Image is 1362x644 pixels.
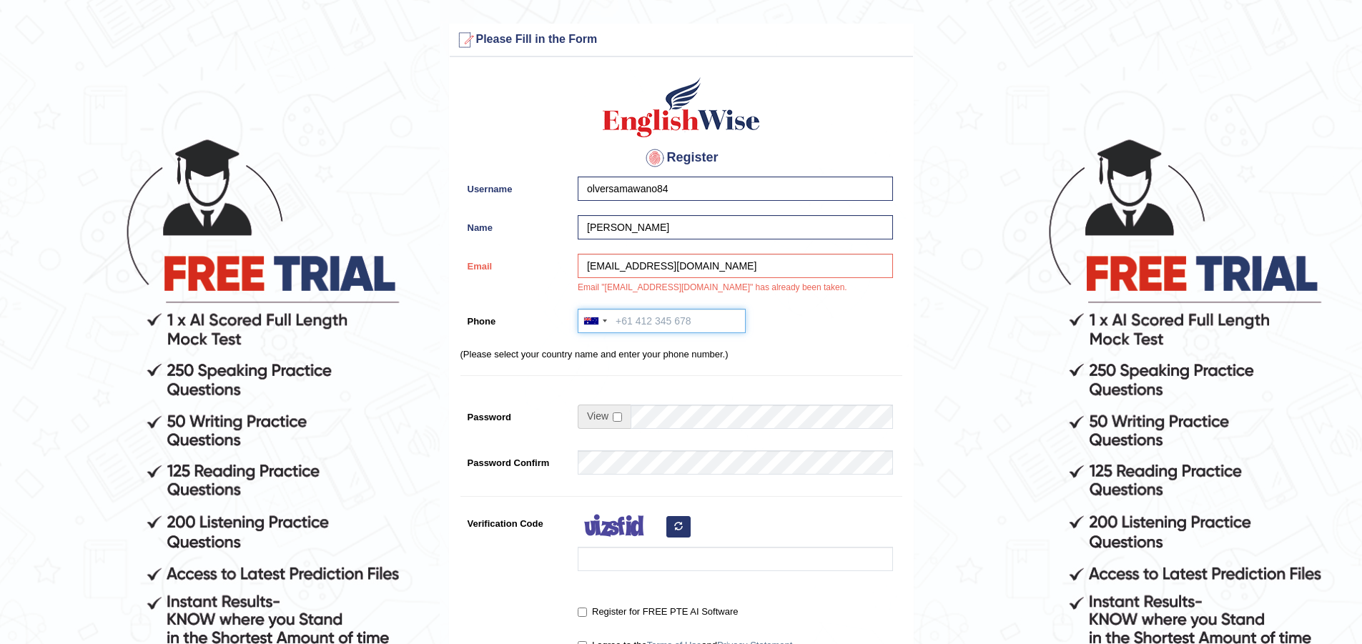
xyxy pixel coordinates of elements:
[460,215,571,234] label: Name
[578,309,611,332] div: Australia: +61
[460,254,571,273] label: Email
[600,75,763,139] img: Logo of English Wise create a new account for intelligent practice with AI
[613,412,622,422] input: Show/Hide Password
[460,309,571,328] label: Phone
[453,29,909,51] h3: Please Fill in the Form
[460,511,571,530] label: Verification Code
[578,309,746,333] input: +61 412 345 678
[460,147,902,169] h4: Register
[578,608,587,617] input: Register for FREE PTE AI Software
[460,347,902,361] p: (Please select your country name and enter your phone number.)
[460,177,571,196] label: Username
[460,405,571,424] label: Password
[460,450,571,470] label: Password Confirm
[578,605,738,619] label: Register for FREE PTE AI Software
